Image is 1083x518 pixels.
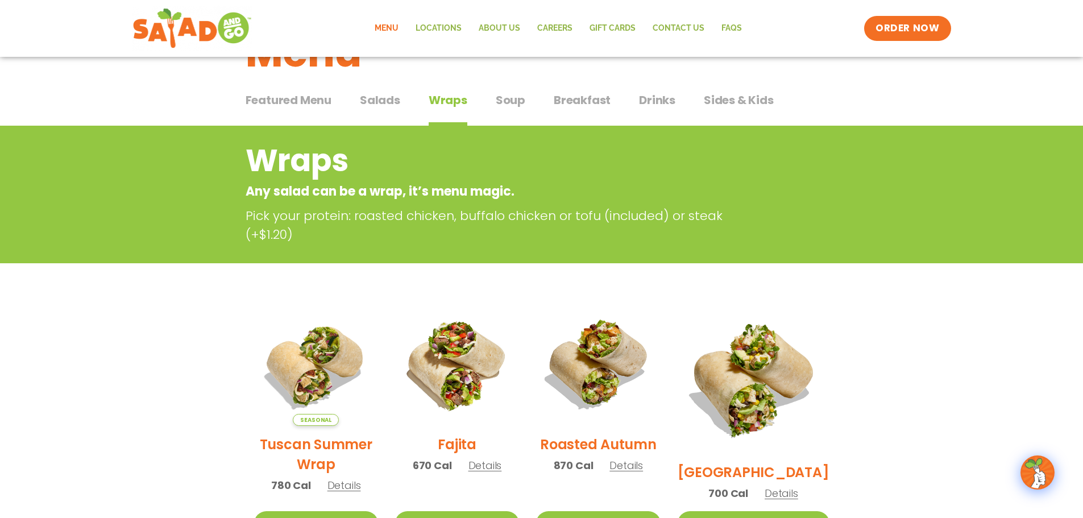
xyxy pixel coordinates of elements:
span: 670 Cal [413,458,452,473]
img: wpChatIcon [1022,457,1053,488]
span: Sides & Kids [704,92,774,109]
p: Pick your protein: roasted chicken, buffalo chicken or tofu (included) or steak (+$1.20) [246,206,752,244]
a: Careers [529,15,581,42]
span: 780 Cal [271,478,311,493]
span: Details [327,478,361,492]
a: Locations [407,15,470,42]
a: FAQs [713,15,750,42]
span: Details [468,458,502,473]
h2: Wraps [246,138,746,184]
img: Product photo for Roasted Autumn Wrap [536,302,660,426]
span: Details [609,458,643,473]
img: Product photo for Tuscan Summer Wrap [254,302,378,426]
img: new-SAG-logo-768×292 [132,6,252,51]
a: Menu [366,15,407,42]
span: Details [765,486,798,500]
h2: Fajita [438,434,476,454]
a: ORDER NOW [864,16,951,41]
span: Salads [360,92,400,109]
a: Contact Us [644,15,713,42]
h2: [GEOGRAPHIC_DATA] [678,462,829,482]
span: Breakfast [554,92,611,109]
h2: Tuscan Summer Wrap [254,434,378,474]
h2: Roasted Autumn [540,434,657,454]
span: 700 Cal [708,486,748,501]
img: Product photo for Fajita Wrap [395,302,519,426]
a: About Us [470,15,529,42]
div: Tabbed content [246,88,838,126]
span: Featured Menu [246,92,331,109]
p: Any salad can be a wrap, it’s menu magic. [246,182,746,201]
nav: Menu [366,15,750,42]
img: Product photo for BBQ Ranch Wrap [678,302,829,454]
span: ORDER NOW [875,22,939,35]
span: Soup [496,92,525,109]
span: Wraps [429,92,467,109]
span: Seasonal [293,414,339,426]
span: 870 Cal [554,458,594,473]
span: Drinks [639,92,675,109]
a: GIFT CARDS [581,15,644,42]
